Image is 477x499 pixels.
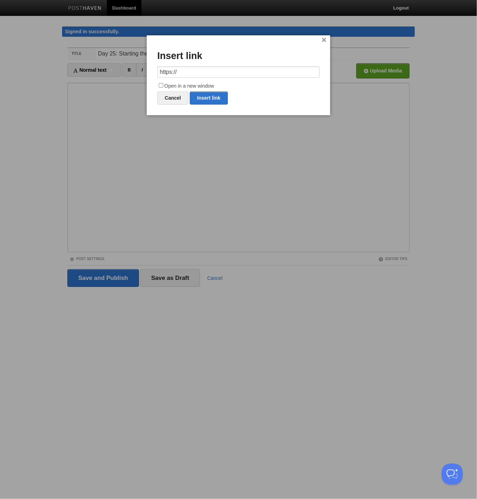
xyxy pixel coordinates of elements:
[190,92,228,105] a: Insert link
[322,38,326,42] a: ×
[157,92,188,105] a: Cancel
[157,51,320,61] h3: Insert link
[442,464,463,485] iframe: Help Scout Beacon - Open
[159,83,163,88] input: Open in a new window
[157,82,320,90] label: Open in a new window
